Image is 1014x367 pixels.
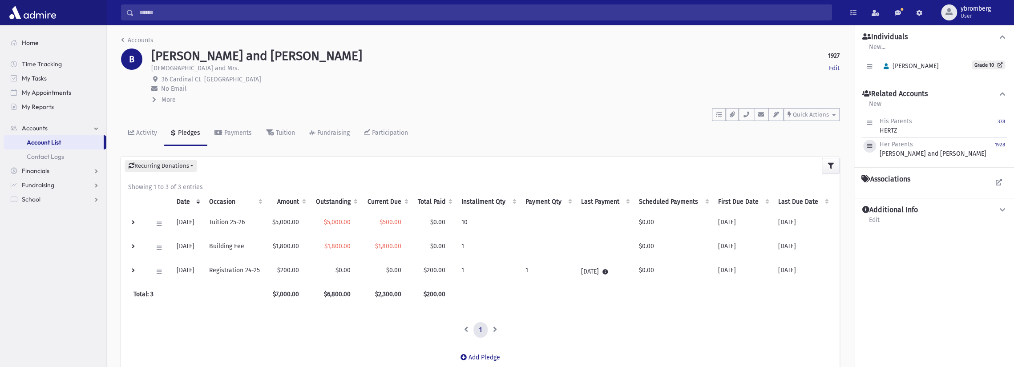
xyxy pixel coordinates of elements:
[134,129,157,137] div: Activity
[4,164,106,178] a: Financials
[266,260,310,284] td: $200.00
[430,218,445,226] span: $0.00
[121,48,142,70] div: B
[207,121,259,146] a: Payments
[773,192,832,212] th: Last Due Date: activate to sort column ascending
[869,99,882,115] a: New
[4,71,106,85] a: My Tasks
[972,60,1005,69] a: Grade 10
[861,32,1007,42] button: Individuals
[266,236,310,260] td: $1,800.00
[22,181,54,189] span: Fundraising
[880,117,912,125] span: His Parents
[634,260,713,284] td: $0.00
[712,236,772,260] td: [DATE]
[634,212,713,236] td: $0.00
[171,212,204,236] td: [DATE]
[456,212,520,236] td: 10
[456,260,520,284] td: 1
[634,192,713,212] th: Scheduled Payments: activate to sort column ascending
[22,167,49,175] span: Financials
[162,96,176,104] span: More
[310,284,361,304] th: $6,800.00
[712,212,772,236] td: [DATE]
[266,192,310,212] th: Amount: activate to sort column ascending
[995,142,1005,148] small: 1928
[961,5,991,12] span: ybromberg
[315,129,350,137] div: Fundraising
[204,236,266,260] td: Building Fee
[259,121,302,146] a: Tuition
[335,266,351,274] span: $0.00
[386,266,401,274] span: $0.00
[125,160,197,172] button: Recurring Donations
[22,89,71,97] span: My Appointments
[361,192,412,212] th: Current Due: activate to sort column ascending
[121,36,154,48] nav: breadcrumb
[134,4,832,20] input: Search
[361,284,412,304] th: $2,300.00
[880,141,913,148] span: Her Parents
[22,124,48,132] span: Accounts
[370,129,408,137] div: Participation
[412,192,456,212] th: Total Paid: activate to sort column ascending
[266,284,310,304] th: $7,000.00
[430,242,445,250] span: $0.00
[4,57,106,71] a: Time Tracking
[7,4,58,21] img: AdmirePro
[171,192,204,212] th: Date: activate to sort column ascending
[828,51,840,60] strong: 1927
[22,103,54,111] span: My Reports
[128,284,266,304] th: Total: 3
[4,121,106,135] a: Accounts
[204,76,261,83] span: [GEOGRAPHIC_DATA]
[4,85,106,100] a: My Appointments
[171,260,204,284] td: [DATE]
[151,95,177,105] button: More
[22,39,39,47] span: Home
[22,195,40,203] span: School
[998,119,1005,125] small: 378
[634,236,713,260] td: $0.00
[4,178,106,192] a: Fundraising
[4,192,106,206] a: School
[324,218,351,226] span: $5,000.00
[473,322,488,338] a: 1
[222,129,252,137] div: Payments
[176,129,200,137] div: Pledges
[324,242,351,250] span: $1,800.00
[880,140,986,158] div: [PERSON_NAME] and [PERSON_NAME]
[575,192,633,212] th: Last Payment: activate to sort column ascending
[357,121,415,146] a: Participation
[310,192,361,212] th: Outstanding: activate to sort column ascending
[880,62,939,70] span: [PERSON_NAME]
[151,48,362,64] h1: [PERSON_NAME] and [PERSON_NAME]
[4,135,104,149] a: Account List
[121,121,164,146] a: Activity
[424,266,445,274] span: $200.00
[379,218,401,226] span: $500.00
[22,74,47,82] span: My Tasks
[456,236,520,260] td: 1
[204,212,266,236] td: Tuition 25-26
[861,175,910,184] h4: Associations
[412,284,456,304] th: $200.00
[880,117,912,135] div: HERTZ
[995,140,1005,158] a: 1928
[712,192,772,212] th: First Due Date: activate to sort column ascending
[266,212,310,236] td: $5,000.00
[128,182,832,192] div: Showing 1 to 3 of 3 entries
[862,206,918,215] h4: Additional Info
[520,192,575,212] th: Payment Qty: activate to sort column ascending
[575,260,633,284] td: [DATE]
[302,121,357,146] a: Fundraising
[869,215,880,231] a: Edit
[784,108,840,121] button: Quick Actions
[773,260,832,284] td: [DATE]
[164,121,207,146] a: Pledges
[22,60,62,68] span: Time Tracking
[961,12,991,20] span: User
[456,192,520,212] th: Installment Qty: activate to sort column ascending
[162,76,201,83] span: 36 Cardinal Ct
[171,236,204,260] td: [DATE]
